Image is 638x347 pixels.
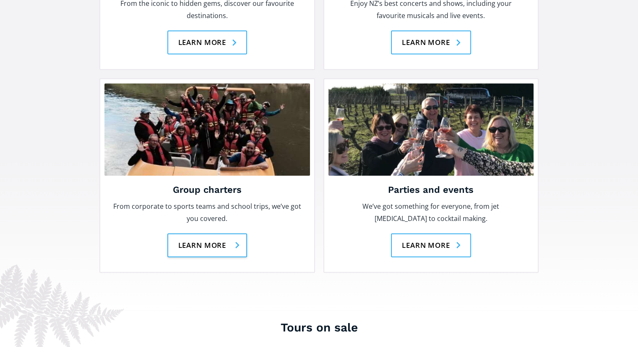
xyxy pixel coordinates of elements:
[328,83,534,176] img: A group of men and women standing in a vineyard clinking wine glasses
[391,233,471,257] a: Learn more
[167,233,247,257] a: Learn more
[167,30,247,54] a: Learn more
[104,83,310,176] img: Take it Easy happy group having a picture
[55,319,583,335] h3: Tours on sale
[391,30,471,54] a: Learn more
[113,184,302,196] h4: Group charters
[113,200,302,225] p: From corporate to sports teams and school trips, we’ve got you covered.
[337,200,526,225] p: We’ve got something for everyone, from jet [MEDICAL_DATA] to cocktail making.
[337,184,526,196] h4: Parties and events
